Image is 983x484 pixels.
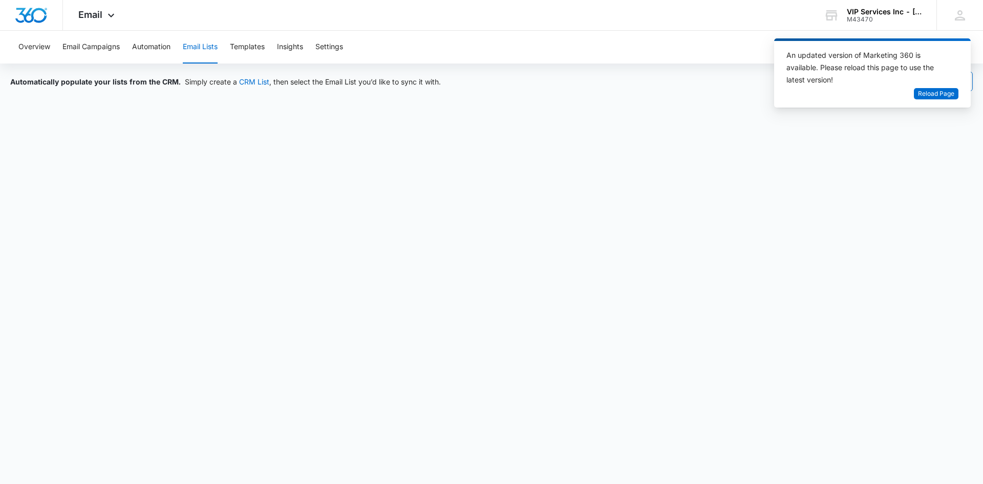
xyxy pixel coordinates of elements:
[62,31,120,64] button: Email Campaigns
[10,76,441,87] div: Simply create a , then select the Email List you’d like to sync it with.
[18,31,50,64] button: Overview
[230,31,265,64] button: Templates
[78,9,102,20] span: Email
[183,31,218,64] button: Email Lists
[315,31,343,64] button: Settings
[277,31,303,64] button: Insights
[239,77,269,86] a: CRM List
[10,77,181,86] span: Automatically populate your lists from the CRM.
[847,8,922,16] div: account name
[914,88,958,100] button: Reload Page
[918,89,954,99] span: Reload Page
[847,16,922,23] div: account id
[132,31,170,64] button: Automation
[786,49,946,86] div: An updated version of Marketing 360 is available. Please reload this page to use the latest version!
